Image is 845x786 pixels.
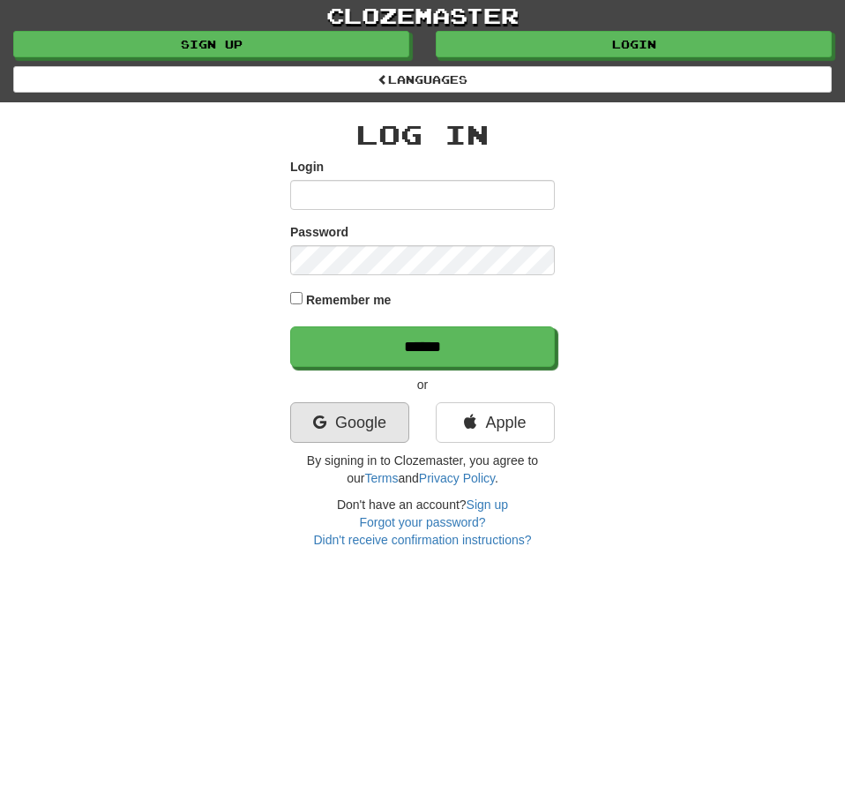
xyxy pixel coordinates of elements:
h2: Log In [290,120,555,149]
a: Forgot your password? [359,515,485,529]
a: Login [436,31,832,57]
a: Google [290,402,409,443]
a: Apple [436,402,555,443]
a: Privacy Policy [419,471,495,485]
label: Login [290,158,324,176]
label: Password [290,223,348,241]
a: Terms [364,471,398,485]
a: Sign up [467,498,508,512]
a: Languages [13,66,832,93]
p: By signing in to Clozemaster, you agree to our and . [290,452,555,487]
a: Didn't receive confirmation instructions? [313,533,531,547]
div: Don't have an account? [290,496,555,549]
label: Remember me [306,291,392,309]
p: or [290,376,555,393]
a: Sign up [13,31,409,57]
